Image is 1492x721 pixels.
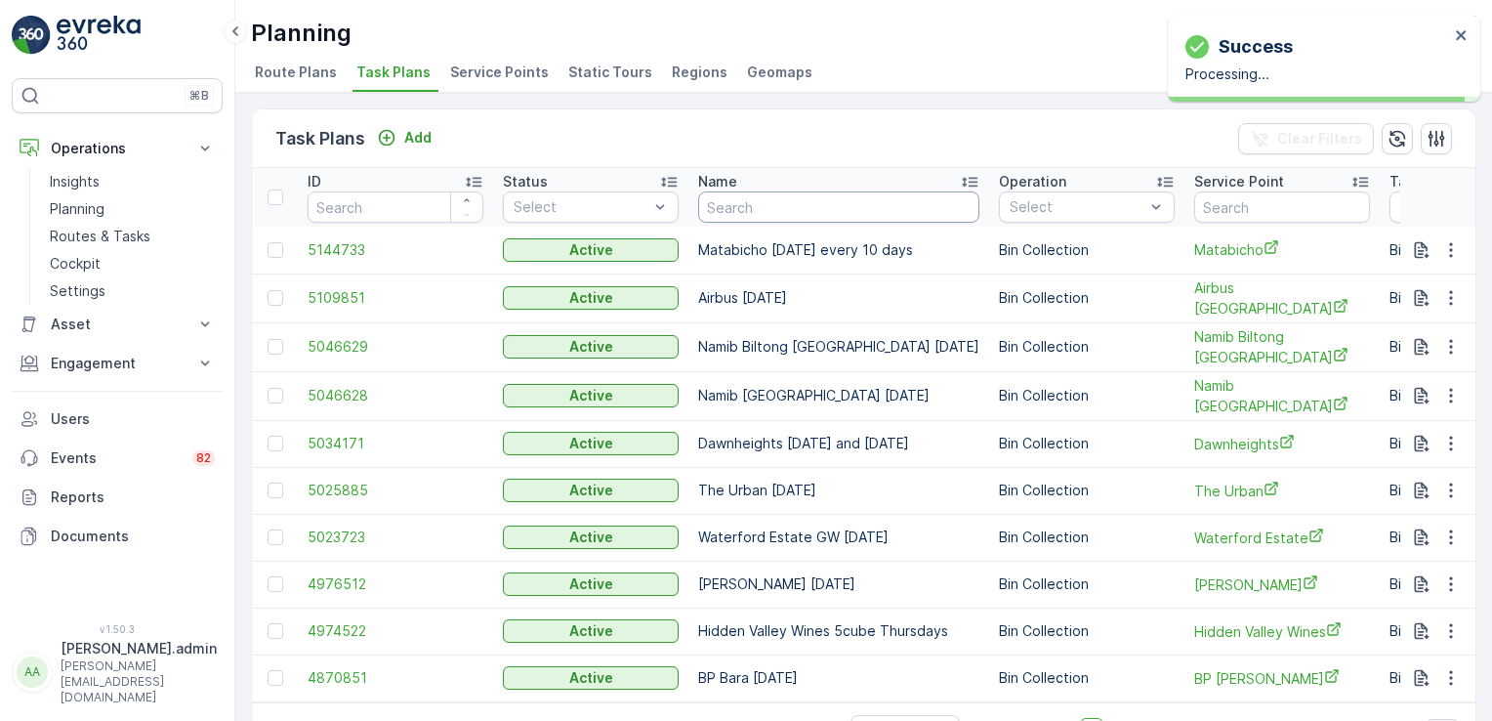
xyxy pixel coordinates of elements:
[51,139,184,158] p: Operations
[50,227,150,246] p: Routes & Tasks
[51,488,215,507] p: Reports
[503,479,679,502] button: Active
[999,288,1175,308] p: Bin Collection
[698,172,737,191] p: Name
[698,668,979,688] p: BP Bara [DATE]
[999,172,1066,191] p: Operation
[1194,434,1370,454] a: Dawnheights
[1194,621,1370,642] a: Hidden Valley Wines
[42,250,223,277] a: Cockpit
[569,574,613,594] p: Active
[1194,172,1284,191] p: Service Point
[12,478,223,517] a: Reports
[1194,327,1370,367] span: Namib Biltong [GEOGRAPHIC_DATA]
[308,668,483,688] span: 4870851
[1219,33,1293,61] p: Success
[268,670,283,686] div: Toggle Row Selected
[999,337,1175,357] p: Bin Collection
[1194,574,1370,595] a: Val de Vine
[999,240,1175,260] p: Bin Collection
[999,621,1175,641] p: Bin Collection
[450,63,549,82] span: Service Points
[12,344,223,383] button: Engagement
[1194,327,1370,367] a: Namib Biltong Wellington
[747,63,812,82] span: Geomaps
[503,619,679,643] button: Active
[50,199,104,219] p: Planning
[308,434,483,453] a: 5034171
[51,448,181,468] p: Events
[569,240,613,260] p: Active
[12,129,223,168] button: Operations
[514,197,648,217] p: Select
[308,172,321,191] p: ID
[308,386,483,405] span: 5046628
[1010,197,1144,217] p: Select
[698,337,979,357] p: Namib Biltong [GEOGRAPHIC_DATA] [DATE]
[503,238,679,262] button: Active
[698,621,979,641] p: Hidden Valley Wines 5cube Thursdays
[999,668,1175,688] p: Bin Collection
[503,526,679,549] button: Active
[503,172,548,191] p: Status
[268,388,283,403] div: Toggle Row Selected
[698,528,979,547] p: Waterford Estate GW [DATE]
[196,450,211,466] p: 82
[12,623,223,635] span: v 1.50.3
[1194,481,1370,501] a: The Urban
[698,240,979,260] p: Matabicho [DATE] every 10 days
[1238,123,1374,154] button: Clear Filters
[308,191,483,223] input: Search
[1194,239,1370,260] a: Matabicho
[503,573,679,596] button: Active
[1194,528,1370,548] a: Waterford Estate
[503,384,679,407] button: Active
[1389,172,1491,191] p: Task Template
[1194,191,1370,223] input: Search
[1194,376,1370,416] a: Namib Biltong Springs
[308,240,483,260] a: 5144733
[17,657,48,688] div: AA
[672,63,727,82] span: Regions
[42,168,223,195] a: Insights
[268,623,283,639] div: Toggle Row Selected
[42,223,223,250] a: Routes & Tasks
[1194,376,1370,416] span: Namib [GEOGRAPHIC_DATA]
[12,400,223,439] a: Users
[698,481,979,500] p: The Urban [DATE]
[12,16,51,55] img: logo
[999,574,1175,594] p: Bin Collection
[503,432,679,455] button: Active
[57,16,141,55] img: logo_light-DOdMpM7g.png
[51,354,184,373] p: Engagement
[308,288,483,308] a: 5109851
[308,574,483,594] a: 4976512
[12,305,223,344] button: Asset
[308,481,483,500] a: 5025885
[999,386,1175,405] p: Bin Collection
[50,281,105,301] p: Settings
[568,63,652,82] span: Static Tours
[503,666,679,690] button: Active
[698,574,979,594] p: [PERSON_NAME] [DATE]
[308,528,483,547] span: 5023723
[268,483,283,498] div: Toggle Row Selected
[268,576,283,592] div: Toggle Row Selected
[569,288,613,308] p: Active
[251,18,352,49] p: Planning
[50,172,100,191] p: Insights
[1185,64,1449,84] p: Processing...
[308,337,483,357] a: 5046629
[42,277,223,305] a: Settings
[503,286,679,310] button: Active
[308,621,483,641] a: 4974522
